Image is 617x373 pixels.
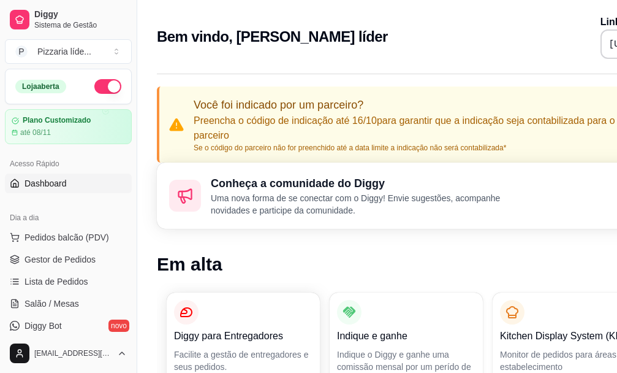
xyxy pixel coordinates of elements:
button: Select a team [5,39,132,64]
a: Diggy Botnovo [5,316,132,336]
a: Dashboard [5,174,132,193]
a: Lista de Pedidos [5,272,132,291]
span: Sistema de Gestão [34,20,127,30]
article: até 08/11 [20,128,51,137]
h2: Bem vindo, [PERSON_NAME] líder [157,27,388,47]
span: P [15,45,28,58]
article: Plano Customizado [23,116,91,125]
span: Salão / Mesas [25,298,79,310]
div: Loja aberta [15,80,66,93]
p: Indique e ganhe [337,329,475,344]
h2: Conheça a comunidade do Diggy [211,175,524,192]
p: Facilite a gestão de entregadores e seus pedidos. [174,348,312,373]
a: Salão / Mesas [5,294,132,313]
div: Pizzaria líde ... [37,45,91,58]
div: Acesso Rápido [5,154,132,174]
a: Plano Customizadoaté 08/11 [5,109,132,144]
div: Dia a dia [5,208,132,228]
p: Uma nova forma de se conectar com o Diggy! Envie sugestões, acompanhe novidades e participe da co... [211,192,524,217]
span: Lista de Pedidos [25,275,88,288]
span: Dashboard [25,177,67,190]
span: Pedidos balcão (PDV) [25,231,109,244]
p: Diggy para Entregadores [174,329,312,344]
span: [EMAIL_ADDRESS][DOMAIN_NAME] [34,348,112,358]
button: Pedidos balcão (PDV) [5,228,132,247]
a: Gestor de Pedidos [5,250,132,269]
span: Gestor de Pedidos [25,253,96,266]
span: Diggy Bot [25,320,62,332]
span: Diggy [34,9,127,20]
button: Alterar Status [94,79,121,94]
a: DiggySistema de Gestão [5,5,132,34]
button: [EMAIL_ADDRESS][DOMAIN_NAME] [5,339,132,368]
